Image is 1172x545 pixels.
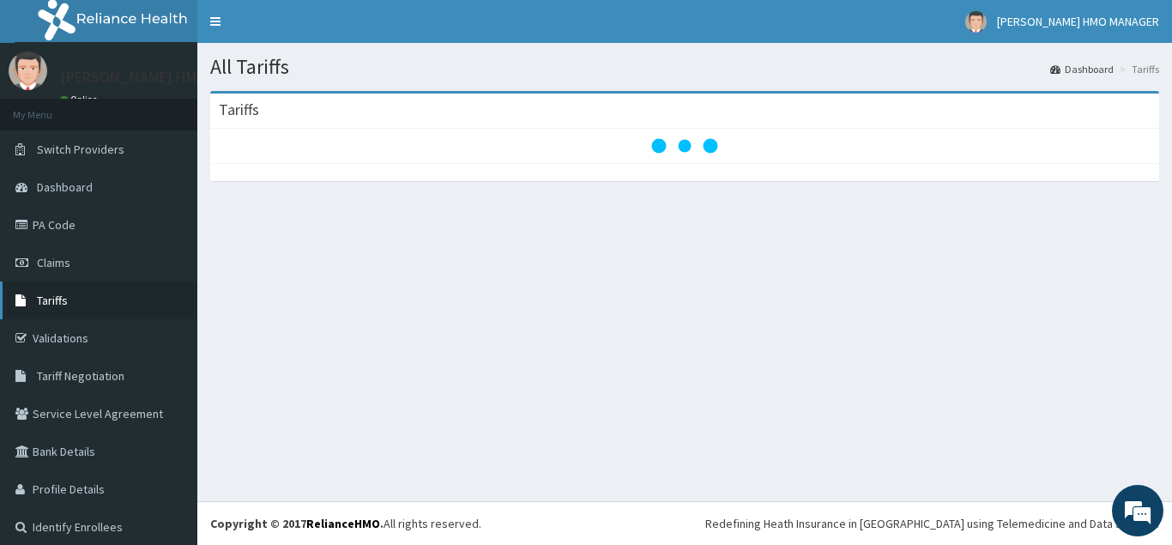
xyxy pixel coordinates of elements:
img: User Image [965,11,987,33]
span: [PERSON_NAME] HMO MANAGER [997,14,1159,29]
img: d_794563401_company_1708531726252_794563401 [32,86,69,129]
a: Online [60,94,101,106]
a: Dashboard [1050,62,1114,76]
strong: Copyright © 2017 . [210,516,384,531]
span: Tariffs [37,293,68,308]
span: Tariff Negotiation [37,368,124,384]
textarea: Type your message and hit 'Enter' [9,363,327,423]
span: Claims [37,255,70,270]
span: Dashboard [37,179,93,195]
span: Switch Providers [37,142,124,157]
div: Chat with us now [89,96,288,118]
p: [PERSON_NAME] HMO MANAGER [60,70,274,85]
span: We're online! [100,163,237,336]
a: RelianceHMO [306,516,380,531]
footer: All rights reserved. [197,501,1172,545]
div: Redefining Heath Insurance in [GEOGRAPHIC_DATA] using Telemedicine and Data Science! [705,515,1159,532]
h1: All Tariffs [210,56,1159,78]
svg: audio-loading [650,112,719,180]
div: Minimize live chat window [281,9,323,50]
li: Tariffs [1115,62,1159,76]
h3: Tariffs [219,102,259,118]
img: User Image [9,51,47,90]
